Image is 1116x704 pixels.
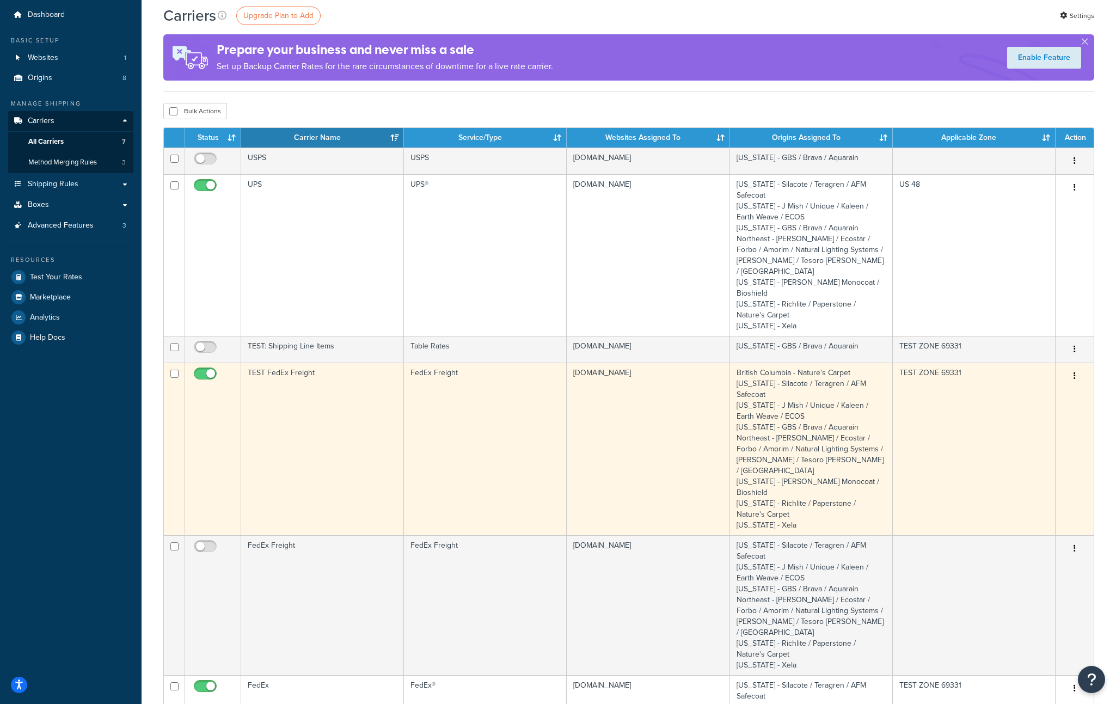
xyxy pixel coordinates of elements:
[893,336,1056,363] td: TEST ZONE 69331
[8,152,133,173] li: Method Merging Rules
[30,293,71,302] span: Marketplace
[893,174,1056,336] td: US 48
[163,5,216,26] h1: Carriers
[730,148,893,174] td: [US_STATE] - GBS / Brava / Aquarain
[122,137,126,146] span: 7
[8,68,133,88] a: Origins 8
[28,221,94,230] span: Advanced Features
[730,336,893,363] td: [US_STATE] - GBS / Brava / Aquarain
[8,328,133,347] a: Help Docs
[8,287,133,307] a: Marketplace
[1078,666,1105,693] button: Open Resource Center
[8,216,133,236] a: Advanced Features 3
[1056,128,1094,148] th: Action
[241,336,404,363] td: TEST: Shipping Line Items
[28,158,97,167] span: Method Merging Rules
[8,99,133,108] div: Manage Shipping
[243,10,314,21] span: Upgrade Plan to Add
[30,333,65,342] span: Help Docs
[122,158,126,167] span: 3
[8,267,133,287] a: Test Your Rates
[8,308,133,327] a: Analytics
[567,363,729,535] td: [DOMAIN_NAME]
[122,74,126,83] span: 8
[730,174,893,336] td: [US_STATE] - Silacote / Teragren / AFM Safecoat [US_STATE] - J Mish / Unique / Kaleen / Earth Wea...
[8,174,133,194] a: Shipping Rules
[28,200,49,210] span: Boxes
[8,48,133,68] li: Websites
[8,132,133,152] a: All Carriers 7
[404,128,567,148] th: Service/Type: activate to sort column ascending
[217,59,553,74] p: Set up Backup Carrier Rates for the rare circumstances of downtime for a live rate carrier.
[241,148,404,174] td: USPS
[404,148,567,174] td: USPS
[567,148,729,174] td: [DOMAIN_NAME]
[28,180,78,189] span: Shipping Rules
[8,5,133,25] a: Dashboard
[163,103,227,119] button: Bulk Actions
[8,255,133,265] div: Resources
[893,363,1056,535] td: TEST ZONE 69331
[567,336,729,363] td: [DOMAIN_NAME]
[8,111,133,131] a: Carriers
[567,535,729,675] td: [DOMAIN_NAME]
[163,34,217,81] img: ad-rules-rateshop-fe6ec290ccb7230408bd80ed9643f0289d75e0ffd9eb532fc0e269fcd187b520.png
[8,195,133,215] a: Boxes
[30,313,60,322] span: Analytics
[1007,47,1081,69] a: Enable Feature
[122,221,126,230] span: 3
[8,48,133,68] a: Websites 1
[404,336,567,363] td: Table Rates
[567,174,729,336] td: [DOMAIN_NAME]
[217,41,553,59] h4: Prepare your business and never miss a sale
[8,216,133,236] li: Advanced Features
[241,174,404,336] td: UPS
[1060,8,1094,23] a: Settings
[8,152,133,173] a: Method Merging Rules 3
[28,74,52,83] span: Origins
[404,363,567,535] td: FedEx Freight
[236,7,321,25] a: Upgrade Plan to Add
[8,68,133,88] li: Origins
[241,535,404,675] td: FedEx Freight
[893,128,1056,148] th: Applicable Zone: activate to sort column ascending
[404,535,567,675] td: FedEx Freight
[404,174,567,336] td: UPS®
[30,273,82,282] span: Test Your Rates
[241,363,404,535] td: TEST FedEx Freight
[730,128,893,148] th: Origins Assigned To: activate to sort column ascending
[8,132,133,152] li: All Carriers
[730,363,893,535] td: British Columbia - Nature's Carpet [US_STATE] - Silacote / Teragren / AFM Safecoat [US_STATE] - J...
[28,117,54,126] span: Carriers
[730,535,893,675] td: [US_STATE] - Silacote / Teragren / AFM Safecoat [US_STATE] - J Mish / Unique / Kaleen / Earth Wea...
[28,137,64,146] span: All Carriers
[8,36,133,45] div: Basic Setup
[567,128,729,148] th: Websites Assigned To: activate to sort column ascending
[8,111,133,173] li: Carriers
[28,53,58,63] span: Websites
[28,10,65,20] span: Dashboard
[241,128,404,148] th: Carrier Name: activate to sort column ascending
[185,128,241,148] th: Status: activate to sort column ascending
[124,53,126,63] span: 1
